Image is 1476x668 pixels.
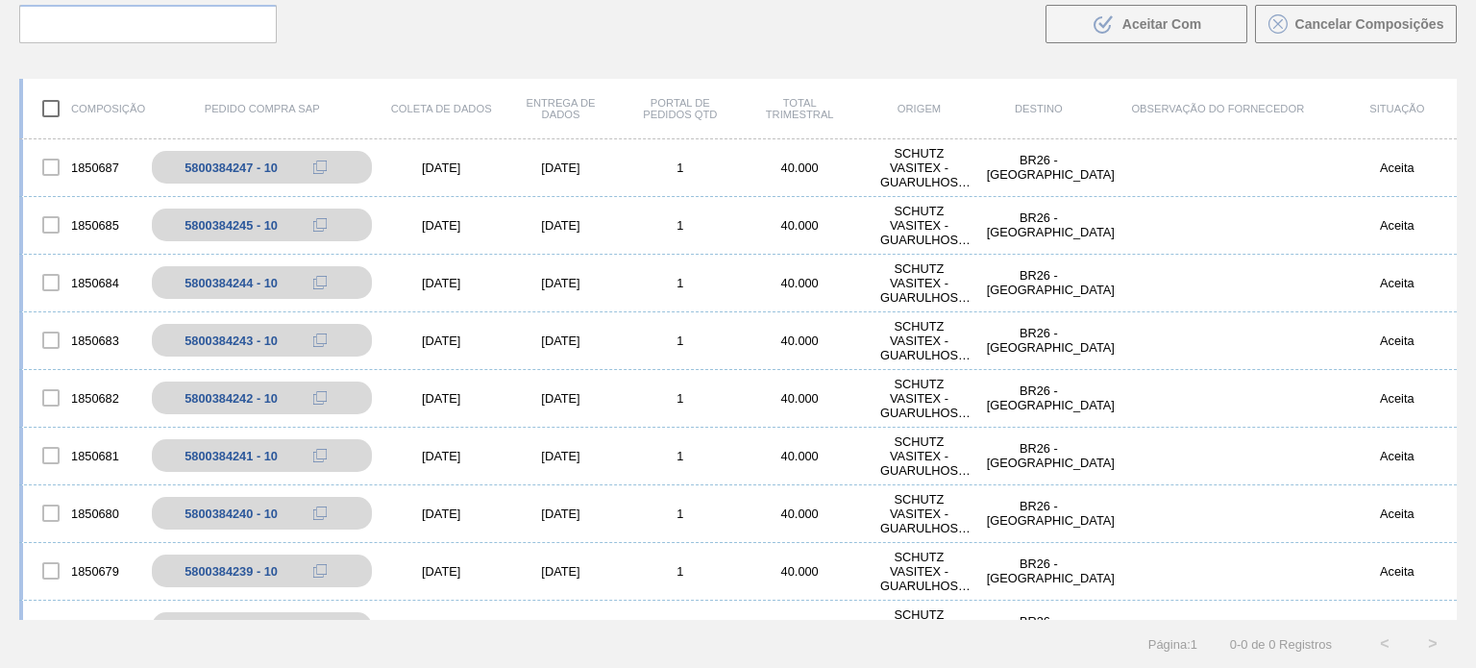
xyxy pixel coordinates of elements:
[781,507,819,521] font: 40.000
[184,449,278,463] font: 5800384241 - 10
[1369,103,1424,114] font: Situação
[1380,334,1414,348] font: Aceita
[71,161,119,175] font: 1850687
[979,614,1098,643] div: BR26 - Uberlândia
[1380,635,1389,652] font: <
[301,559,339,582] div: Copiar
[859,607,978,651] div: SCHUTZ VASITEX - GUARULHOS (SP)
[987,499,1115,528] font: BR26 - [GEOGRAPHIC_DATA]
[71,218,119,233] font: 1850685
[781,449,819,463] font: 40.000
[71,391,119,406] font: 1850682
[301,213,339,236] div: Copiar
[676,276,683,290] font: 1
[301,386,339,409] div: Copiar
[422,334,460,348] font: [DATE]
[301,156,339,179] div: Copiar
[422,449,460,463] font: [DATE]
[1187,637,1191,652] font: :
[676,564,683,579] font: 1
[781,161,819,175] font: 40.000
[1295,16,1444,32] font: Cancelar Composições
[781,218,819,233] font: 40.000
[1251,637,1265,652] font: de
[71,276,119,290] font: 1850684
[71,334,119,348] font: 1850683
[184,507,278,521] font: 5800384240 - 10
[422,507,460,521] font: [DATE]
[781,276,819,290] font: 40.000
[987,153,1115,182] font: BR26 - [GEOGRAPHIC_DATA]
[71,564,119,579] font: 1850679
[1380,391,1414,406] font: Aceita
[1380,276,1414,290] font: Aceita
[422,161,460,175] font: [DATE]
[1380,564,1414,579] font: Aceita
[979,441,1098,470] div: BR26 - Uberlândia
[71,103,145,114] font: Composição
[541,507,579,521] font: [DATE]
[541,161,579,175] font: [DATE]
[1409,620,1457,668] button: >
[979,326,1098,355] div: BR26 - Uberlândia
[184,161,278,175] font: 5800384247 - 10
[859,261,978,305] div: SCHUTZ VASITEX - GUARULHOS (SP)
[676,334,683,348] font: 1
[1045,5,1247,43] button: Aceitar Com
[781,334,819,348] font: 40.000
[1255,5,1457,43] button: Cancelar Composições
[880,146,971,204] font: SCHUTZ VASITEX - GUARULHOS (SP)
[987,268,1115,297] font: BR26 - [GEOGRAPHIC_DATA]
[781,564,819,579] font: 40.000
[541,334,579,348] font: [DATE]
[859,550,978,593] div: SCHUTZ VASITEX - GUARULHOS (SP)
[541,218,579,233] font: [DATE]
[1191,637,1197,652] font: 1
[859,492,978,535] div: SCHUTZ VASITEX - GUARULHOS (SP)
[676,507,683,521] font: 1
[1380,161,1414,175] font: Aceita
[301,502,339,525] div: Copiar
[898,103,941,114] font: Origem
[987,441,1115,470] font: BR26 - [GEOGRAPHIC_DATA]
[1237,637,1241,652] font: -
[1279,637,1332,652] font: Registros
[422,276,460,290] font: [DATE]
[987,614,1115,643] font: BR26 - [GEOGRAPHIC_DATA]
[766,97,834,120] font: Total trimestral
[301,444,339,467] div: Copiar
[859,377,978,420] div: SCHUTZ VASITEX - GUARULHOS (SP)
[541,391,579,406] font: [DATE]
[422,391,460,406] font: [DATE]
[880,377,971,434] font: SCHUTZ VASITEX - GUARULHOS (SP)
[880,492,971,550] font: SCHUTZ VASITEX - GUARULHOS (SP)
[880,319,971,377] font: SCHUTZ VASITEX - GUARULHOS (SP)
[859,204,978,247] div: SCHUTZ VASITEX - GUARULHOS (SP)
[301,329,339,352] div: Copiar
[979,210,1098,239] div: BR26 - Uberlândia
[676,449,683,463] font: 1
[676,218,683,233] font: 1
[422,564,460,579] font: [DATE]
[676,161,683,175] font: 1
[541,276,579,290] font: [DATE]
[859,434,978,478] div: SCHUTZ VASITEX - GUARULHOS (SP)
[184,391,278,406] font: 5800384242 - 10
[184,218,278,233] font: 5800384245 - 10
[781,391,819,406] font: 40.000
[526,97,595,120] font: Entrega de dados
[541,449,579,463] font: [DATE]
[301,271,339,294] div: Copiar
[1131,103,1304,114] font: Observação do Fornecedor
[541,564,579,579] font: [DATE]
[1122,16,1201,32] font: Aceitar Com
[859,319,978,362] div: SCHUTZ VASITEX - GUARULHOS (SP)
[71,449,119,463] font: 1850681
[1428,635,1437,652] font: >
[979,268,1098,297] div: BR26 - Uberlândia
[979,153,1098,182] div: BR26 - Uberlândia
[1380,449,1414,463] font: Aceita
[391,103,492,114] font: Coleta de dados
[643,97,717,120] font: Portal de Pedidos Qtd
[987,557,1115,585] font: BR26 - [GEOGRAPHIC_DATA]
